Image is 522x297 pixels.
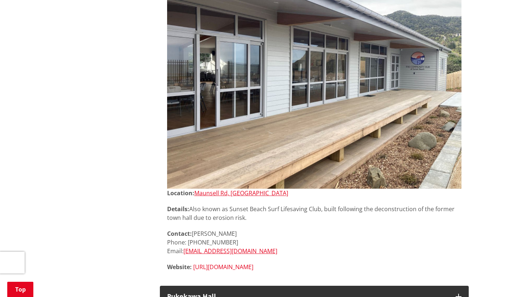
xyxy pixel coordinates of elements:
[167,205,189,213] strong: Details:
[167,205,461,222] p: Also known as Sunset Beach Surf Lifesaving Club, built following the deconstruction of the former...
[489,267,515,293] iframe: Messenger Launcher
[167,263,192,271] strong: Website:
[167,189,194,197] strong: Location:
[194,189,288,197] a: Maunsell Rd, [GEOGRAPHIC_DATA]
[183,247,277,255] a: [EMAIL_ADDRESS][DOMAIN_NAME]
[167,229,461,255] p: [PERSON_NAME] Phone: [PHONE_NUMBER] Email:
[7,282,33,297] a: Top
[167,230,192,238] strong: Contact:
[193,263,253,271] a: [URL][DOMAIN_NAME]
